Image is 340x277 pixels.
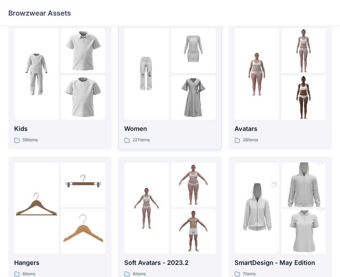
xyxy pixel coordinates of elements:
p: Kids [14,124,105,134]
img: folder 2 [171,28,215,73]
p: Avatars [235,124,326,134]
img: folder 3 [171,209,215,254]
img: folder 3 [171,75,215,120]
p: Soft Avatars - 2023.2 [124,258,215,268]
img: folder 1 [235,52,279,97]
img: folder 1 [124,52,169,97]
img: folder 3 [61,75,105,120]
a: folder 1folder 2folder 3Women221items [118,23,221,150]
img: folder 3 [281,75,326,120]
p: SmartDesign - May Edition [235,258,326,268]
img: folder 2 [61,28,105,73]
p: Hangers [14,258,105,268]
img: folder 1 [14,186,59,230]
p: Women [124,124,215,134]
img: folder 1 [14,52,59,97]
img: folder 1 [124,186,169,230]
img: folder 2 [281,151,326,218]
p: 26 items [243,136,258,144]
a: folder 1folder 2folder 3Kids59items [8,23,111,150]
img: folder 2 [171,162,215,207]
a: folder 1folder 2folder 3Avatars26items [229,23,332,150]
img: folder 1 [235,175,279,242]
img: folder 3 [61,209,105,254]
img: folder 2 [61,162,105,207]
p: 59 items [22,136,38,144]
p: Browzwear Assets [8,8,71,18]
p: 221 items [132,136,150,144]
img: folder 3 [281,198,326,265]
img: folder 2 [281,28,326,73]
